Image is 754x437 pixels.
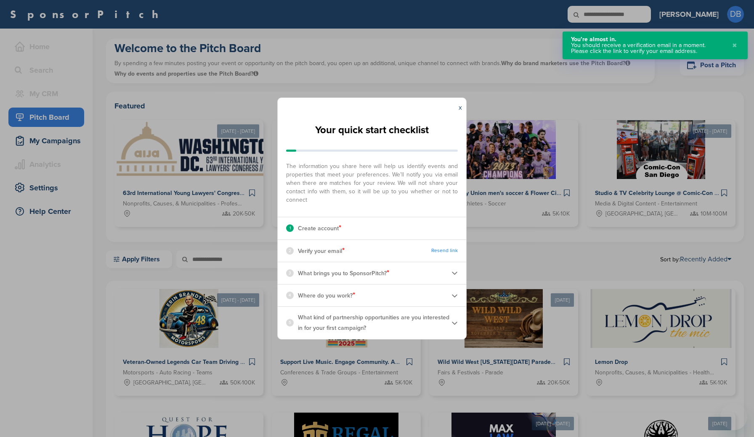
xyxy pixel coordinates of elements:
p: What kind of partnership opportunities are you interested in for your first campaign? [298,312,451,333]
div: You should receive a verification email in a moment. Please click the link to verify your email a... [571,42,724,54]
img: Checklist arrow 2 [451,320,458,326]
div: 4 [286,292,294,299]
p: Where do you work? [298,290,355,301]
p: Create account [298,223,341,234]
h2: Your quick start checklist [315,121,429,140]
a: x [459,103,462,112]
img: Checklist arrow 2 [451,270,458,276]
img: Checklist arrow 2 [451,292,458,299]
div: 3 [286,269,294,277]
iframe: Button to launch messaging window [720,403,747,430]
span: The information you share here will help us identify events and properties that meet your prefere... [286,158,458,204]
button: Close [730,37,739,54]
div: 1 [286,224,294,232]
div: 5 [286,319,294,326]
div: You’re almost in. [571,37,724,42]
p: Verify your email [298,245,345,256]
div: 2 [286,247,294,255]
a: Resend link [431,247,458,254]
p: What brings you to SponsorPitch? [298,268,389,279]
